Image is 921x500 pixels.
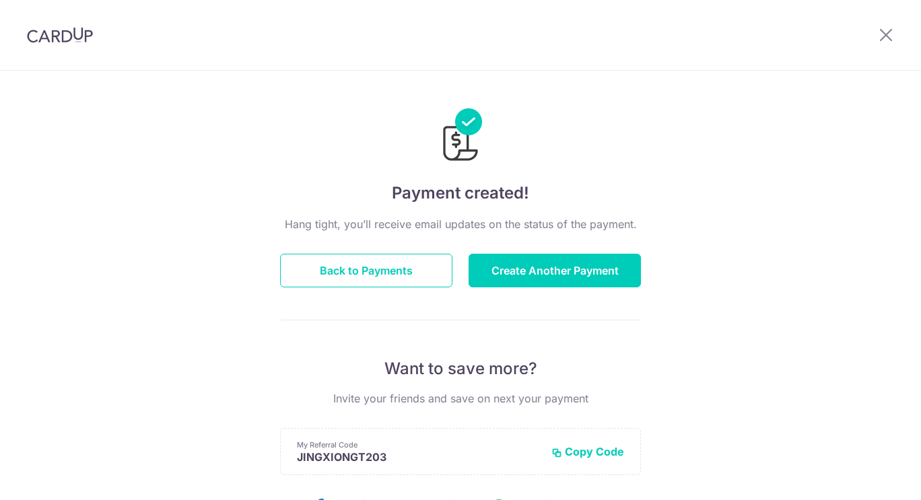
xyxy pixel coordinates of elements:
button: Back to Payments [280,254,452,287]
iframe: Opens a widget where you can find more information [835,460,908,493]
p: JINGXIONGT203 [297,450,541,464]
p: Hang tight, you’ll receive email updates on the status of the payment. [280,216,641,232]
h4: Payment created! [280,181,641,205]
button: Create Another Payment [469,254,641,287]
p: My Referral Code [297,439,541,450]
img: CardUp [27,27,93,43]
button: Copy Code [551,445,624,458]
p: Invite your friends and save on next your payment [280,390,641,406]
p: Want to save more? [280,358,641,380]
img: Payments [439,108,482,165]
